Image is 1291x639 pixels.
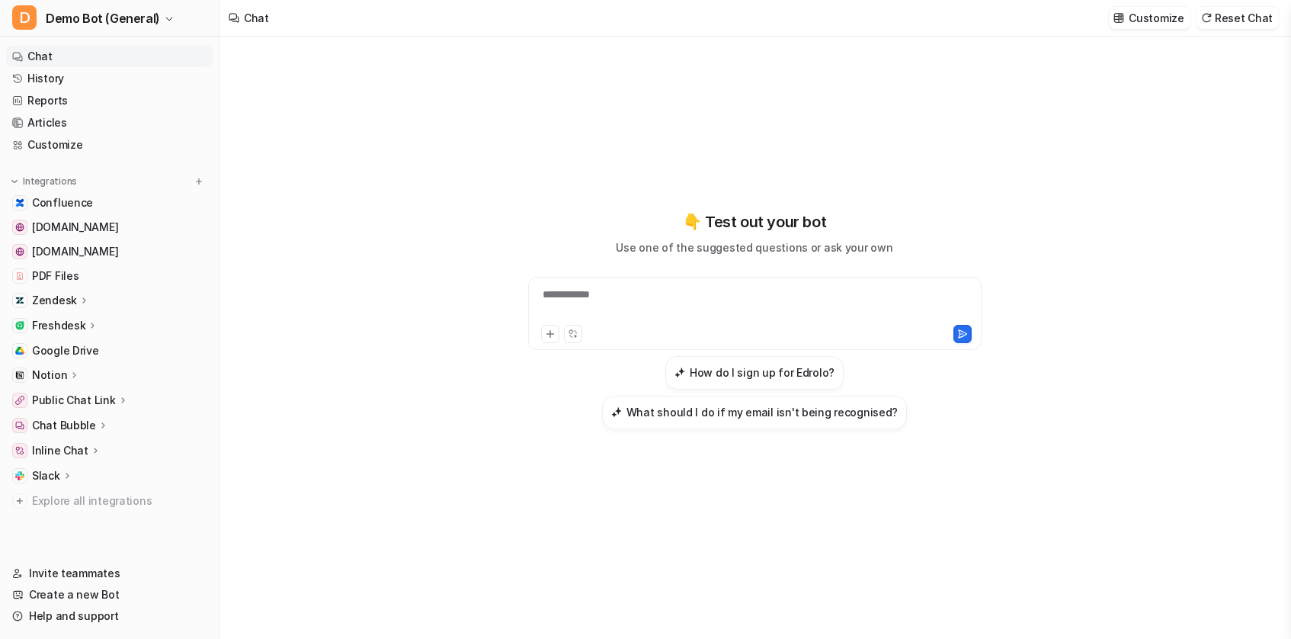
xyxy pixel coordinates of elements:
a: ConfluenceConfluence [6,192,213,214]
img: reset [1201,12,1212,24]
img: Confluence [15,198,24,207]
h3: What should I do if my email isn't being recognised? [626,404,898,420]
div: Chat [244,10,269,26]
p: Public Chat Link [32,393,116,408]
a: Chat [6,46,213,67]
span: [DOMAIN_NAME] [32,220,118,235]
img: customize [1113,12,1124,24]
h3: How do I sign up for Edrolo? [690,364,835,381]
p: Customize [1129,10,1184,26]
img: expand menu [9,176,20,187]
a: Explore all integrations [6,490,213,512]
img: www.airbnb.com [15,223,24,232]
a: Invite teammates [6,563,213,584]
p: Use one of the suggested questions or ask your own [616,239,892,255]
a: www.airbnb.com[DOMAIN_NAME] [6,217,213,238]
img: PDF Files [15,271,24,281]
span: Demo Bot (General) [46,8,160,29]
button: Integrations [6,174,82,189]
a: Google DriveGoogle Drive [6,340,213,361]
span: Explore all integrations [32,489,207,513]
img: menu_add.svg [194,176,204,187]
a: History [6,68,213,89]
p: Integrations [23,175,77,188]
p: Inline Chat [32,443,88,458]
img: explore all integrations [12,493,27,509]
span: Google Drive [32,343,99,358]
img: Freshdesk [15,321,24,330]
p: Notion [32,368,67,383]
button: What should I do if my email isn't being recognised?What should I do if my email isn't being reco... [602,396,907,429]
span: D [12,5,37,30]
p: Slack [32,468,60,483]
button: Customize [1109,7,1190,29]
a: Create a new Bot [6,584,213,605]
img: Public Chat Link [15,396,24,405]
button: Reset Chat [1196,7,1279,29]
img: What should I do if my email isn't being recognised? [611,406,622,418]
p: 👇 Test out your bot [683,210,826,233]
a: PDF FilesPDF Files [6,265,213,287]
img: www.atlassian.com [15,247,24,256]
img: Google Drive [15,346,24,355]
p: Freshdesk [32,318,85,333]
a: Help and support [6,605,213,627]
a: www.atlassian.com[DOMAIN_NAME] [6,241,213,262]
img: Slack [15,471,24,480]
img: How do I sign up for Edrolo? [674,367,685,378]
span: PDF Files [32,268,78,284]
span: Confluence [32,195,93,210]
a: Reports [6,90,213,111]
img: Zendesk [15,296,24,305]
img: Chat Bubble [15,421,24,430]
span: [DOMAIN_NAME] [32,244,118,259]
a: Customize [6,134,213,156]
img: Notion [15,371,24,380]
p: Chat Bubble [32,418,96,433]
img: Inline Chat [15,446,24,455]
p: Zendesk [32,293,77,308]
button: How do I sign up for Edrolo?How do I sign up for Edrolo? [665,356,844,390]
a: Articles [6,112,213,133]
